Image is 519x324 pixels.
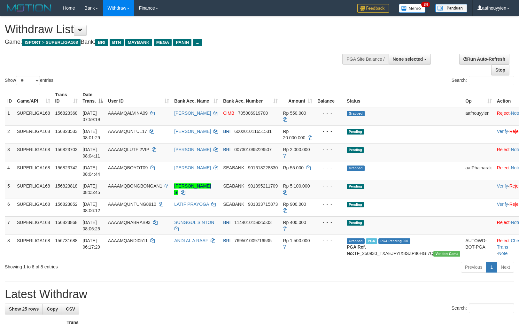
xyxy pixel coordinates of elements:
[223,183,244,189] span: SEABANK
[463,162,494,180] td: aafPhalnarak
[497,202,508,207] a: Verify
[221,89,280,107] th: Bank Acc. Number: activate to sort column ascending
[172,89,221,107] th: Bank Acc. Name: activate to sort column ascending
[234,129,272,134] span: Copy 600201011651531 to clipboard
[315,89,344,107] th: Balance
[317,165,342,171] div: - - -
[125,39,152,46] span: MAYBANK
[347,244,366,256] b: PGA Ref. No:
[283,165,304,170] span: Rp 55.000
[83,111,100,122] span: [DATE] 07:59:19
[83,147,100,158] span: [DATE] 08:04:11
[317,110,342,116] div: - - -
[108,129,147,134] span: AAAAMQUNTUL17
[463,107,494,126] td: aafhouyyien
[174,238,208,243] a: ANDI AL A RAAF
[452,76,514,85] label: Search:
[173,39,191,46] span: PANIN
[14,235,53,259] td: SUPERLIGA168
[223,165,244,170] span: SEABANK
[105,89,172,107] th: User ID: activate to sort column ascending
[469,304,514,313] input: Search:
[234,238,272,243] span: Copy 769501009716535 to clipboard
[378,238,410,244] span: PGA Pending
[347,184,364,189] span: Pending
[55,220,78,225] span: 156823868
[347,166,365,171] span: Grabbed
[283,202,306,207] span: Rp 900.000
[174,220,214,225] a: SUNGGUL SINTON
[435,4,467,12] img: panduan.png
[5,23,340,36] h1: Withdraw List
[421,2,430,7] span: 34
[347,202,364,207] span: Pending
[55,165,78,170] span: 156823742
[174,165,211,170] a: [PERSON_NAME]
[497,165,510,170] a: Reject
[347,111,365,116] span: Grabbed
[223,111,234,116] span: CIMB
[154,39,172,46] span: MEGA
[95,39,108,46] span: BRI
[108,111,148,116] span: AAAAMQALVINA09
[491,65,509,75] a: Stop
[317,128,342,135] div: - - -
[347,147,364,153] span: Pending
[55,238,78,243] span: 156731688
[83,202,100,213] span: [DATE] 08:06:12
[108,238,148,243] span: AAAAMQANDI0511
[393,57,423,62] span: None selected
[66,306,75,312] span: CSV
[14,216,53,235] td: SUPERLIGA168
[317,201,342,207] div: - - -
[234,147,272,152] span: Copy 007301095228507 to clipboard
[366,238,377,244] span: Marked by aafromsomean
[43,304,62,314] a: Copy
[497,183,508,189] a: Verify
[80,89,105,107] th: Date Trans.: activate to sort column descending
[347,220,364,226] span: Pending
[317,237,342,244] div: - - -
[248,202,278,207] span: Copy 901333715873 to clipboard
[55,147,78,152] span: 156823703
[83,220,100,231] span: [DATE] 08:06:25
[469,76,514,85] input: Search:
[5,107,14,126] td: 1
[174,129,211,134] a: [PERSON_NAME]
[317,183,342,189] div: - - -
[452,304,514,313] label: Search:
[283,129,305,140] span: Rp 20.000.000
[55,129,78,134] span: 156823533
[47,306,58,312] span: Copy
[283,220,306,225] span: Rp 400.000
[433,251,460,257] span: Vendor URL: https://trx31.1velocity.biz
[55,202,78,207] span: 156823852
[5,89,14,107] th: ID
[5,216,14,235] td: 7
[62,304,79,314] a: CSV
[83,165,100,177] span: [DATE] 08:04:44
[389,54,431,65] button: None selected
[344,89,463,107] th: Status
[486,262,497,273] a: 1
[497,147,510,152] a: Reject
[5,235,14,259] td: 8
[463,235,494,259] td: AUTOWD-BOT-PGA
[5,288,514,301] h1: Latest Withdraw
[5,3,53,13] img: MOTION_logo.png
[14,89,53,107] th: Game/API: activate to sort column ascending
[248,165,278,170] span: Copy 901618228330 to clipboard
[16,76,40,85] select: Showentries
[461,262,486,273] a: Previous
[108,183,162,189] span: AAAAMQBONGBONGAN1
[280,89,315,107] th: Amount: activate to sort column ascending
[459,54,509,65] a: Run Auto-Refresh
[22,39,81,46] span: ISPORT > SUPERLIGA168
[317,146,342,153] div: - - -
[83,238,100,250] span: [DATE] 06:17:29
[283,147,310,152] span: Rp 2.000.000
[108,147,149,152] span: AAAAMQLUTFI2VIP
[83,129,100,140] span: [DATE] 08:01:29
[14,180,53,198] td: SUPERLIGA168
[14,143,53,162] td: SUPERLIGA168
